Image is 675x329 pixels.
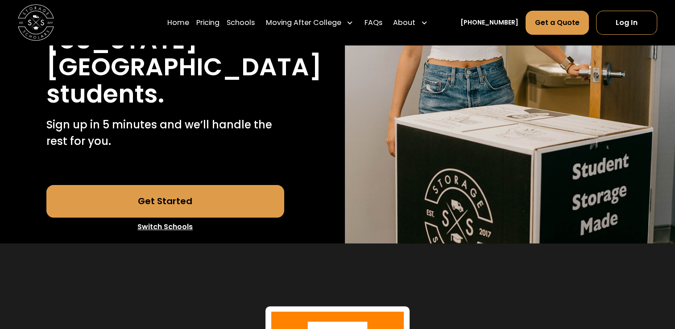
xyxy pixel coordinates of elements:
img: Storage Scholars main logo [18,4,54,41]
div: About [389,10,431,35]
a: Home [167,10,189,35]
a: Log In [596,10,657,34]
a: Switch Schools [46,218,284,236]
a: Get a Quote [526,10,589,34]
p: Sign up in 5 minutes and we’ll handle the rest for you. [46,117,284,149]
a: Pricing [196,10,219,35]
a: Get Started [46,185,284,217]
a: [PHONE_NUMBER] [460,18,518,27]
a: Schools [227,10,255,35]
div: Moving After College [265,17,341,28]
div: About [393,17,415,28]
h1: students. [46,81,164,108]
a: FAQs [364,10,382,35]
div: Moving After College [262,10,357,35]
